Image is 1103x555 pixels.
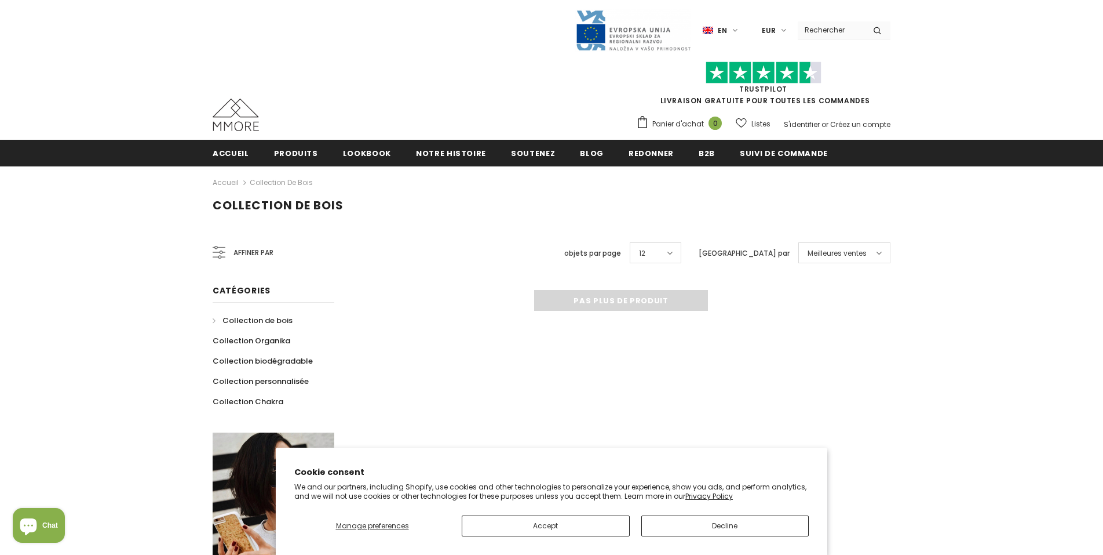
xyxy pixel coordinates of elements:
[821,119,828,129] span: or
[808,248,867,259] span: Meilleures ventes
[639,248,645,259] span: 12
[294,483,809,500] p: We and our partners, including Shopify, use cookies and other technologies to personalize your ex...
[830,119,890,129] a: Créez un compte
[213,376,309,387] span: Collection personnalisée
[462,516,630,536] button: Accept
[699,140,715,166] a: B2B
[511,140,555,166] a: soutenez
[708,117,722,130] span: 0
[213,396,283,407] span: Collection Chakra
[233,246,273,259] span: Affiner par
[416,148,486,159] span: Notre histoire
[294,516,450,536] button: Manage preferences
[213,148,249,159] span: Accueil
[213,356,313,367] span: Collection biodégradable
[213,351,313,371] a: Collection biodégradable
[250,177,313,187] a: Collection de bois
[575,9,691,52] img: Javni Razpis
[739,84,787,94] a: TrustPilot
[798,21,864,38] input: Search Site
[629,148,674,159] span: Redonner
[213,99,259,131] img: Cas MMORE
[718,25,727,37] span: en
[699,248,790,259] label: [GEOGRAPHIC_DATA] par
[213,285,271,296] span: Catégories
[751,118,770,130] span: Listes
[416,140,486,166] a: Notre histoire
[343,140,391,166] a: Lookbook
[699,148,715,159] span: B2B
[213,391,283,412] a: Collection Chakra
[274,140,318,166] a: Produits
[222,315,293,326] span: Collection de bois
[740,140,828,166] a: Suivi de commande
[740,148,828,159] span: Suivi de commande
[213,310,293,331] a: Collection de bois
[575,25,691,35] a: Javni Razpis
[294,466,809,478] h2: Cookie consent
[213,197,344,213] span: Collection de bois
[703,26,713,35] img: i-lang-1.png
[784,119,820,129] a: S'identifier
[685,491,733,501] a: Privacy Policy
[213,331,290,351] a: Collection Organika
[762,25,776,37] span: EUR
[213,176,239,190] a: Accueil
[336,521,409,531] span: Manage preferences
[636,115,728,133] a: Panier d'achat 0
[213,140,249,166] a: Accueil
[736,114,770,134] a: Listes
[641,516,809,536] button: Decline
[213,371,309,391] a: Collection personnalisée
[9,508,68,546] inbox-online-store-chat: Shopify online store chat
[652,118,704,130] span: Panier d'achat
[629,140,674,166] a: Redonner
[343,148,391,159] span: Lookbook
[274,148,318,159] span: Produits
[580,148,604,159] span: Blog
[636,67,890,106] span: LIVRAISON GRATUITE POUR TOUTES LES COMMANDES
[580,140,604,166] a: Blog
[213,335,290,346] span: Collection Organika
[706,61,821,84] img: Faites confiance aux étoiles pilotes
[564,248,621,259] label: objets par page
[511,148,555,159] span: soutenez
